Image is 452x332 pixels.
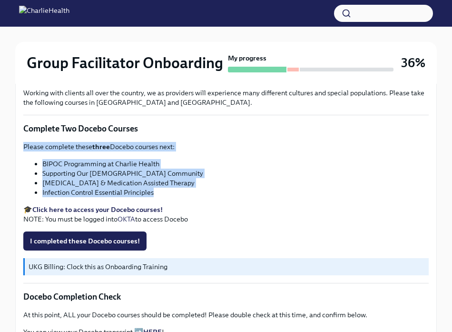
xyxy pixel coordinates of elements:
p: UKG Billing: Clock this as Onboarding Training [29,262,425,272]
p: Please complete these Docebo courses next: [23,142,429,151]
h2: Group Facilitator Onboarding [27,53,223,72]
p: Complete Two Docebo Courses [23,123,429,134]
p: Working with clients all over the country, we as providers will experience many different culture... [23,88,429,107]
p: 🎓 NOTE: You must be logged into to access Docebo [23,205,429,224]
a: OKTA [118,215,135,223]
span: I completed these Docebo courses! [30,236,140,246]
li: [MEDICAL_DATA] & Medication Assisted Therapy [42,178,429,188]
li: Supporting Our [DEMOGRAPHIC_DATA] Community [42,169,429,178]
li: Infection Control Essential Principles [42,188,429,197]
h3: 36% [401,54,425,71]
button: I completed these Docebo courses! [23,231,147,251]
p: Docebo Completion Check [23,291,429,302]
img: CharlieHealth [19,6,69,21]
li: BIPOC Programming at Charlie Health [42,159,429,169]
p: At this point, ALL your Docebo courses should be completed! Please double check at this time, and... [23,310,429,320]
strong: three [92,142,110,151]
strong: My progress [228,53,266,63]
a: Click here to access your Docebo courses! [32,205,163,214]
